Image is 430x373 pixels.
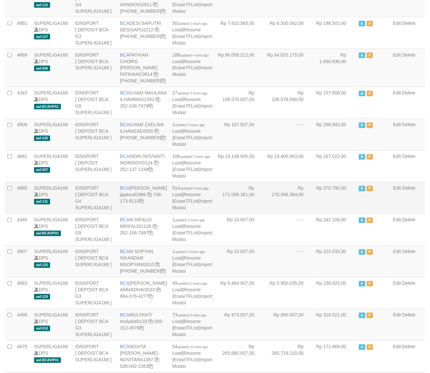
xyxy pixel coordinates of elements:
[184,192,201,197] a: Resume
[147,192,152,197] a: Copy jajatsud1866 to clipboard
[120,192,146,197] a: jajatsud1866
[172,326,212,337] a: Import Mutasi
[120,344,129,349] span: BCA
[14,182,31,214] td: 4885
[264,182,313,214] td: Rp 170.946.364,00
[34,249,68,254] a: SUPERLIGA168
[174,104,198,109] a: EraseTFList
[155,357,159,363] a: Copy NOVITARA1387 to clipboard
[34,313,68,318] a: SUPERLIGA168
[117,87,170,119] td: ILHAM MAULANA 352-106-7479
[153,2,158,7] a: Copy AVNINOVI2911 to clipboard
[367,53,373,58] span: Paused
[367,91,373,96] span: Paused
[215,246,264,277] td: Rp 10.007,00
[402,249,416,254] a: Delete
[393,91,401,96] a: Edit
[172,129,182,134] a: Load
[31,150,73,182] td: DPS
[313,341,356,372] td: Rp 171.869,00
[180,54,209,57] span: updated 4 mins ago
[172,161,182,166] a: Load
[313,150,356,182] td: Rp 187.022,00
[34,66,50,71] span: aaf-006
[172,167,212,179] a: Import Mutasi
[34,358,61,363] span: aaf-BCAVIP01
[172,2,212,14] a: Import Mutasi
[120,72,152,77] a: FATIHANC0614
[31,277,73,309] td: DPS
[174,167,198,172] a: EraseTFList
[140,199,144,204] a: Copy 7361739110 to clipboard
[120,97,154,102] a: ILHAMMAU2391
[161,269,166,274] a: Copy 4062301418 to clipboard
[117,17,170,49] td: DESI SAPUTRI [PHONE_NUMBER]
[117,49,170,87] td: FATIHAN CHORIS [PERSON_NAME] [PHONE_NUMBER]
[367,281,373,287] span: Paused
[34,217,68,223] a: SUPERLIGA168
[172,313,212,337] span: | | |
[14,49,31,87] td: 4869
[31,49,73,87] td: DPS
[264,246,313,277] td: - - -
[174,34,198,39] a: EraseTFList
[120,52,129,58] span: BCA
[172,262,212,274] a: Import Mutasi
[73,341,118,372] td: IDNSPORT [ DEPOSIT BCA SUPERLIGA168 ]
[172,256,182,261] a: Load
[172,249,205,254] span: 1
[402,344,416,349] a: Delete
[313,49,356,87] td: Rp 1.690.836,00
[172,249,212,274] span: | | |
[31,214,73,246] td: DPS
[264,214,313,246] td: - - -
[120,287,155,293] a: AMMADHAI3533
[264,17,313,49] td: Rp 8.500.042,00
[117,309,170,341] td: MULYANTI 035-312-4576
[120,161,153,166] a: INDRINOV0124
[359,249,365,255] span: Active
[172,281,212,306] span: | | |
[402,281,416,286] a: Delete
[264,309,313,341] td: Rp 890.007,00
[184,27,201,32] a: Resume
[14,277,31,309] td: 4883
[313,17,356,49] td: Rp 198.502,00
[31,309,73,341] td: DPS
[117,119,170,150] td: ILHAM ZAELANI [PHONE_NUMBER]
[31,341,73,372] td: DPS
[174,262,198,267] a: EraseTFList
[367,249,373,255] span: Paused
[264,49,313,87] td: Rp 94.620.175,00
[359,281,365,287] span: Active
[184,256,201,261] a: Resume
[264,119,313,150] td: - - -
[172,230,212,242] a: Import Mutasi
[359,123,365,128] span: Active
[172,34,212,45] a: Import Mutasi
[120,154,129,159] span: BCA
[154,72,159,77] a: Copy FATIHANC0614 to clipboard
[178,314,206,317] span: updated 3 mins ago
[161,135,166,141] a: Copy 4062280631 to clipboard
[215,182,264,214] td: Rp 171.058.361,00
[393,186,401,191] a: Edit
[393,344,401,349] a: Edit
[172,27,182,32] a: Load
[178,346,208,349] span: updated 10 mins ago
[172,344,212,369] span: | | |
[73,17,118,49] td: IDNSPORT [ DEPOSIT BCA G3 SUPERLIGA168 ]
[34,136,50,141] span: aaf-126
[215,87,264,119] td: Rp 108.570.007,00
[393,281,401,286] a: Edit
[31,119,73,150] td: DPS
[172,91,212,115] span: | | |
[34,263,50,268] span: aaf-125
[14,214,31,246] td: 4345
[174,65,198,71] a: EraseTFList
[172,224,182,229] a: Load
[172,287,182,293] a: Load
[14,119,31,150] td: 4908
[31,246,73,277] td: DPS
[175,219,205,222] span: updated 2 hours ago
